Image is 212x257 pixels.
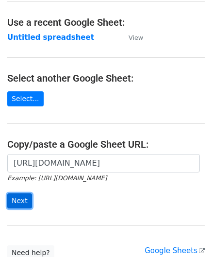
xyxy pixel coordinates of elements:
[119,33,143,42] a: View
[7,17,205,28] h4: Use a recent Google Sheet:
[7,154,200,172] input: Paste your Google Sheet URL here
[7,174,107,182] small: Example: [URL][DOMAIN_NAME]
[7,138,205,150] h4: Copy/paste a Google Sheet URL:
[7,72,205,84] h4: Select another Google Sheet:
[7,91,44,106] a: Select...
[129,34,143,41] small: View
[7,193,32,208] input: Next
[145,246,205,255] a: Google Sheets
[7,33,94,42] a: Untitled spreadsheet
[163,210,212,257] iframe: Chat Widget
